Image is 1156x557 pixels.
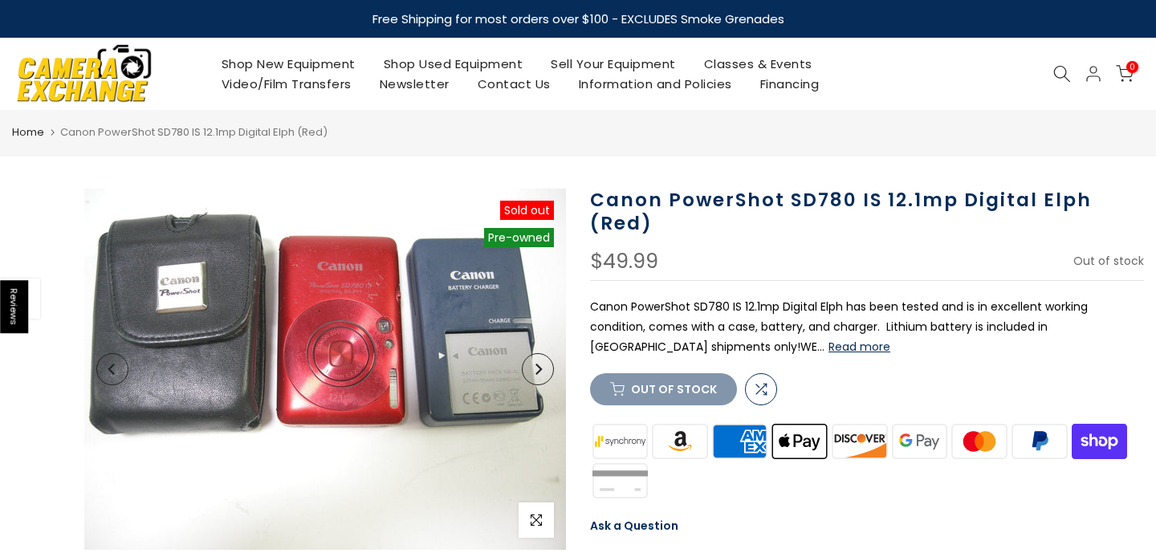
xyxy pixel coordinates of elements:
[950,421,1010,461] img: master
[369,54,537,74] a: Shop Used Equipment
[207,54,369,74] a: Shop New Equipment
[1126,61,1138,73] span: 0
[1073,253,1144,269] span: Out of stock
[590,297,1144,358] p: Canon PowerShot SD780 IS 12.1mp Digital Elph has been tested and is in excellent working conditio...
[770,421,830,461] img: apple pay
[590,461,650,500] img: visa
[710,421,770,461] img: american express
[60,124,328,140] span: Canon PowerShot SD780 IS 12.1mp Digital Elph (Red)
[564,74,746,94] a: Information and Policies
[650,421,710,461] img: amazon payments
[12,124,44,140] a: Home
[1010,421,1070,461] img: paypal
[1069,421,1130,461] img: shopify pay
[537,54,690,74] a: Sell Your Equipment
[1116,65,1134,83] a: 0
[96,353,128,385] button: Previous
[522,353,554,385] button: Next
[590,189,1144,235] h1: Canon PowerShot SD780 IS 12.1mp Digital Elph (Red)
[889,421,950,461] img: google pay
[207,74,365,94] a: Video/Film Transfers
[590,251,658,272] div: $49.99
[590,421,650,461] img: synchrony
[365,74,463,94] a: Newsletter
[84,189,566,550] img: Canon PowerShot SD780 IS 12.1mp Digital Elph (Red) Digital Cameras - Digital Point and Shoot Came...
[463,74,564,94] a: Contact Us
[830,421,890,461] img: discover
[372,10,784,27] strong: Free Shipping for most orders over $100 - EXCLUDES Smoke Grenades
[690,54,826,74] a: Classes & Events
[746,74,833,94] a: Financing
[590,518,678,534] a: Ask a Question
[828,339,890,354] button: Read more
